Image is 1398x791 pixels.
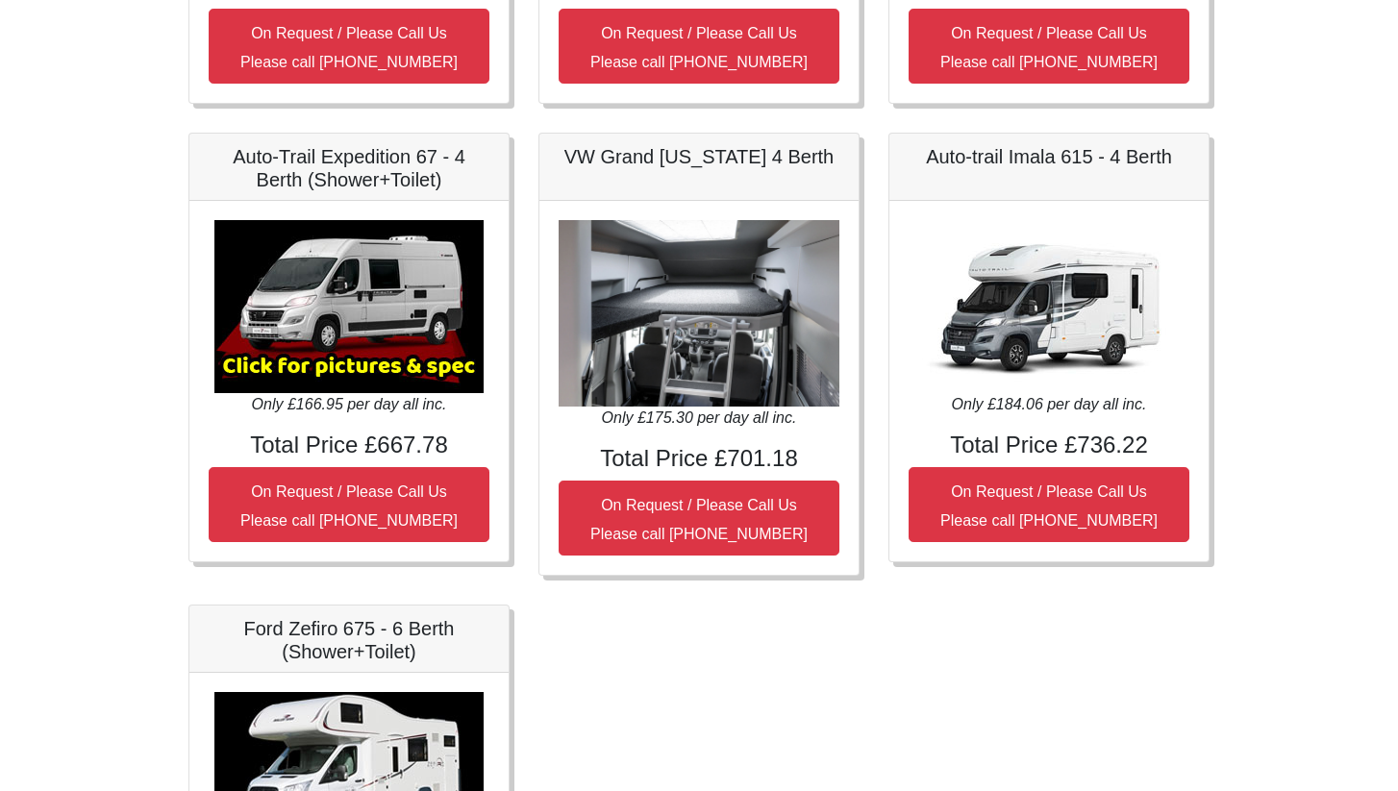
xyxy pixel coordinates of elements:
[940,25,1158,70] small: On Request / Please Call Us Please call [PHONE_NUMBER]
[209,467,489,542] button: On Request / Please Call UsPlease call [PHONE_NUMBER]
[940,483,1158,529] small: On Request / Please Call Us Please call [PHONE_NUMBER]
[559,481,839,556] button: On Request / Please Call UsPlease call [PHONE_NUMBER]
[590,497,808,542] small: On Request / Please Call Us Please call [PHONE_NUMBER]
[209,432,489,459] h4: Total Price £667.78
[909,432,1189,459] h4: Total Price £736.22
[559,145,839,168] h5: VW Grand [US_STATE] 4 Berth
[559,445,839,473] h4: Total Price £701.18
[559,9,839,84] button: On Request / Please Call UsPlease call [PHONE_NUMBER]
[602,409,797,426] i: Only £175.30 per day all inc.
[909,145,1189,168] h5: Auto-trail Imala 615 - 4 Berth
[214,220,484,393] img: Auto-Trail Expedition 67 - 4 Berth (Shower+Toilet)
[590,25,808,70] small: On Request / Please Call Us Please call [PHONE_NUMBER]
[209,617,489,663] h5: Ford Zefiro 675 - 6 Berth (Shower+Toilet)
[909,467,1189,542] button: On Request / Please Call UsPlease call [PHONE_NUMBER]
[952,396,1147,412] i: Only £184.06 per day all inc.
[209,145,489,191] h5: Auto-Trail Expedition 67 - 4 Berth (Shower+Toilet)
[209,9,489,84] button: On Request / Please Call UsPlease call [PHONE_NUMBER]
[240,483,458,529] small: On Request / Please Call Us Please call [PHONE_NUMBER]
[559,220,839,408] img: VW Grand California 4 Berth
[252,396,447,412] i: Only £166.95 per day all inc.
[909,9,1189,84] button: On Request / Please Call UsPlease call [PHONE_NUMBER]
[240,25,458,70] small: On Request / Please Call Us Please call [PHONE_NUMBER]
[914,220,1184,393] img: Auto-trail Imala 615 - 4 Berth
